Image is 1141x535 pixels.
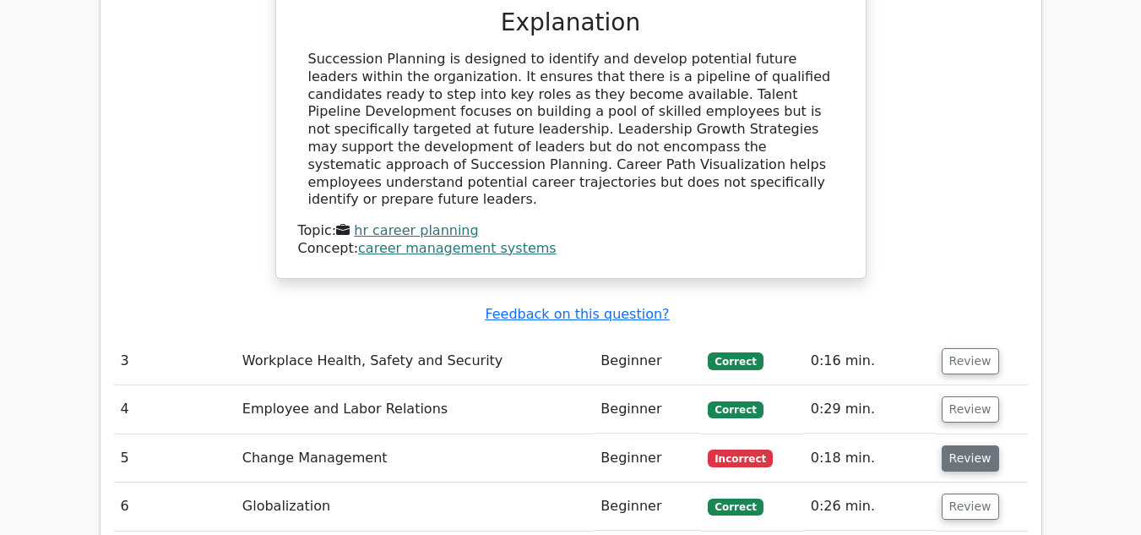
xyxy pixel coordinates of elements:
div: Topic: [298,222,844,240]
td: Employee and Labor Relations [236,385,595,434]
button: Review [942,494,999,520]
td: 0:29 min. [804,385,935,434]
button: Review [942,348,999,374]
div: Succession Planning is designed to identify and develop potential future leaders within the organ... [308,51,834,209]
td: 5 [114,434,236,483]
td: 0:26 min. [804,483,935,531]
a: Feedback on this question? [485,306,669,322]
td: Workplace Health, Safety and Security [236,337,595,385]
span: Incorrect [708,450,773,467]
a: career management systems [358,240,557,256]
a: hr career planning [354,222,478,238]
td: Globalization [236,483,595,531]
td: Change Management [236,434,595,483]
td: 4 [114,385,236,434]
td: 0:18 min. [804,434,935,483]
button: Review [942,445,999,472]
td: 3 [114,337,236,385]
div: Concept: [298,240,844,258]
td: Beginner [594,337,701,385]
td: Beginner [594,483,701,531]
h3: Explanation [308,8,834,37]
span: Correct [708,401,763,418]
td: Beginner [594,434,701,483]
td: Beginner [594,385,701,434]
td: 0:16 min. [804,337,935,385]
span: Correct [708,499,763,516]
button: Review [942,396,999,423]
td: 6 [114,483,236,531]
span: Correct [708,352,763,369]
